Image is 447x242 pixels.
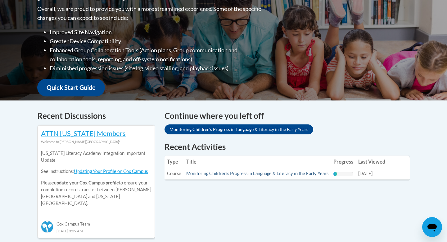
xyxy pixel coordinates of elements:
[50,37,262,46] li: Greater Device Compatibility
[41,227,151,234] div: [DATE] 3:39 AM
[37,79,105,96] a: Quick Start Guide
[358,171,372,176] span: [DATE]
[74,169,148,174] a: Updating Your Profile on Cox Campus
[50,64,262,73] li: Diminished progression issues (site lag, video stalling, and playback issues)
[422,217,442,237] iframe: Button to launch messaging window
[331,156,356,168] th: Progress
[165,124,313,134] a: Monitoring Children's Progress in Language & Literacy in the Early Years
[41,145,151,212] div: Please to ensure your completion records transfer between [PERSON_NAME][GEOGRAPHIC_DATA] and [US_...
[184,156,331,168] th: Title
[165,156,184,168] th: Type
[41,168,151,175] p: See instructions:
[41,150,151,164] p: [US_STATE] Literacy Academy Integration Important Update
[50,28,262,37] li: Improved Site Navigation
[54,180,119,185] b: update your Cox Campus profile
[41,216,151,227] div: Cox Campus Team
[50,46,262,64] li: Enhanced Group Collaboration Tools (Action plans, Group communication and collaboration tools, re...
[167,171,181,176] span: Course
[333,172,337,176] div: Progress, %
[41,129,126,137] a: ATTN [US_STATE] Members
[356,156,388,168] th: Last Viewed
[37,4,262,22] p: Overall, we are proud to provide you with a more streamlined experience. Some of the specific cha...
[165,141,410,152] h1: Recent Activities
[41,221,53,233] img: Cox Campus Team
[37,110,155,122] h4: Recent Discussions
[186,171,328,176] a: Monitoring Children's Progress in Language & Literacy in the Early Years
[165,110,410,122] h4: Continue where you left off
[41,138,151,145] div: Welcome to [PERSON_NAME][GEOGRAPHIC_DATA]!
